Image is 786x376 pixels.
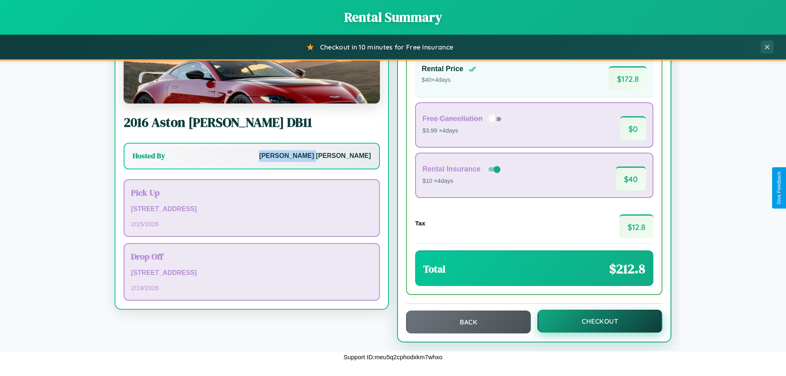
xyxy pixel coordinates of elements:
[609,66,647,90] span: $ 172.8
[8,8,778,26] h1: Rental Summary
[422,115,483,123] h4: Free Cancellation
[620,116,646,140] span: $ 0
[131,250,373,262] h3: Drop Off
[422,126,504,136] p: $3.99 × 4 days
[776,171,782,205] div: Give Feedback
[406,311,531,333] button: Back
[423,262,445,276] h3: Total
[616,167,646,191] span: $ 40
[124,22,380,104] img: Aston Martin DB11
[415,220,425,227] h4: Tax
[131,203,373,215] p: [STREET_ADDRESS]
[422,176,502,187] p: $10 × 4 days
[343,351,443,362] p: Support ID: meu5q2cphodxkm7whxo
[259,150,371,162] p: [PERSON_NAME] [PERSON_NAME]
[609,260,645,278] span: $ 212.8
[131,218,373,230] p: 2 / 15 / 2026
[131,187,373,198] h3: Pick Up
[131,282,373,293] p: 2 / 19 / 2026
[422,65,463,73] h4: Rental Price
[619,214,653,239] span: $ 12.8
[124,113,380,131] h2: 2016 Aston [PERSON_NAME] DB11
[422,165,481,173] h4: Rental Insurance
[422,75,477,86] p: $ 40 × 4 days
[131,267,373,279] p: [STREET_ADDRESS]
[538,310,662,333] button: Checkout
[133,151,165,161] h3: Hosted By
[320,43,453,51] span: Checkout in 10 minutes for Free Insurance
